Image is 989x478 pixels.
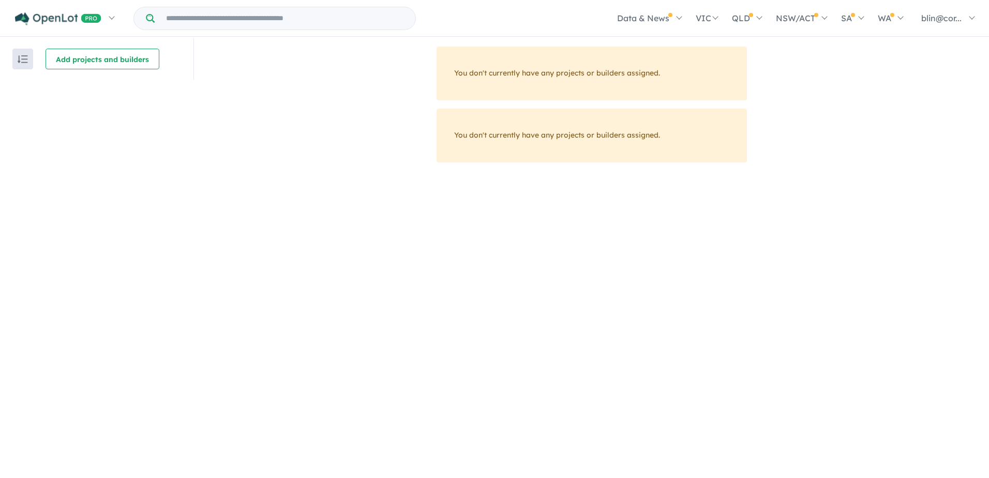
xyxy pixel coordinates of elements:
img: Openlot PRO Logo White [15,12,101,25]
div: You don't currently have any projects or builders assigned. [437,109,747,162]
span: blin@cor... [921,13,962,23]
div: You don't currently have any projects or builders assigned. [437,47,747,100]
button: Add projects and builders [46,49,159,69]
input: Try estate name, suburb, builder or developer [157,7,413,29]
img: sort.svg [18,55,28,63]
